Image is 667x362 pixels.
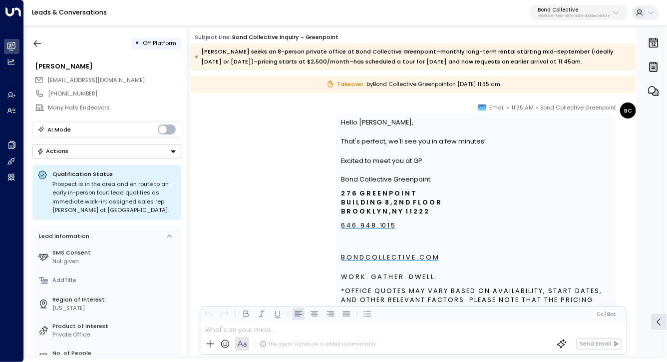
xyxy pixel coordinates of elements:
div: [PHONE_NUMBER] [48,89,181,98]
b: B U I L D I N G 8 , 2 N D F L O O R [341,198,441,206]
div: [PERSON_NAME] [35,61,181,71]
button: Bond Collectivee5c8f306-7b86-487b-8d28-d066bc04964e [530,5,628,21]
span: [EMAIL_ADDRESS][DOMAIN_NAME] [47,76,145,84]
span: Takeover [327,80,364,88]
div: • [135,36,139,50]
span: Email [489,102,505,112]
label: Product of Interest [52,322,178,330]
div: Actions [37,147,68,154]
font: 6 4 6 . 9 4 8 . 10 1 5 [341,221,395,229]
span: 11:35 AM [511,102,534,112]
div: Private Office [52,330,178,339]
button: Undo [203,308,215,320]
p: Bond Collective Greenpoint [341,175,612,184]
div: Lead Information [36,232,89,240]
div: The agent signature is added automatically [260,340,376,347]
div: Button group with a nested menu [32,144,181,158]
div: AddTitle [52,276,178,284]
span: Bond Collective Greenpoint [540,102,616,112]
div: Prospect is in the area and en route to an early in-person tour; lead qualifies as immediate walk... [52,180,176,215]
div: [US_STATE] [52,304,178,312]
a: Leads & Conversations [32,8,107,16]
span: | [605,311,606,317]
div: That's perfect, we'll see you in a few minutes! [341,136,612,146]
div: AI Mode [47,124,71,134]
div: Not given [52,257,178,265]
div: Hello [PERSON_NAME], [341,117,612,127]
p: Qualification Status [52,170,176,178]
button: Cc|Bcc [593,310,619,318]
b: B R O O K L Y N , N Y 1 1 2 2 2 [341,207,429,215]
span: Cc Bcc [597,311,616,317]
span: *Office quotes may vary based on availability, start dates, and other relevant factors. Please no... [341,286,612,322]
div: [PERSON_NAME] seeks an 8-person private office at Bond Collective Greenpoint–monthly long-term re... [195,46,631,66]
span: Subject Line: [195,33,231,41]
b: 2 7 6 G R E E N P O I N T [341,189,416,197]
span: • [507,102,509,112]
button: Actions [32,144,181,158]
font: B O N D C O L L E C T I V E . C O M [341,253,439,261]
p: e5c8f306-7b86-487b-8d28-d066bc04964e [538,14,610,18]
span: • [536,102,538,112]
div: Bond Collective Inquiry - Greenpoint [232,33,338,41]
p: Bond Collective [538,7,610,13]
a: B O N D C O L L E C T I V E . C O M [341,253,439,262]
button: Redo [219,308,231,320]
div: Excited to meet you at GP. [341,156,612,165]
label: No. of People [52,349,178,357]
label: Region of Interest [52,295,178,304]
label: SMS Consent [52,248,178,257]
span: gp@mhe.fm [47,76,145,84]
div: BC [620,102,636,118]
span: Off Platform [143,39,176,47]
div: Many Hats Endeavors [48,103,181,112]
div: by Bond Collective Greenpoint on [DATE] 11:35 am [191,76,636,92]
p: W O R K . G A T H E R . D W E L L . [341,272,612,281]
